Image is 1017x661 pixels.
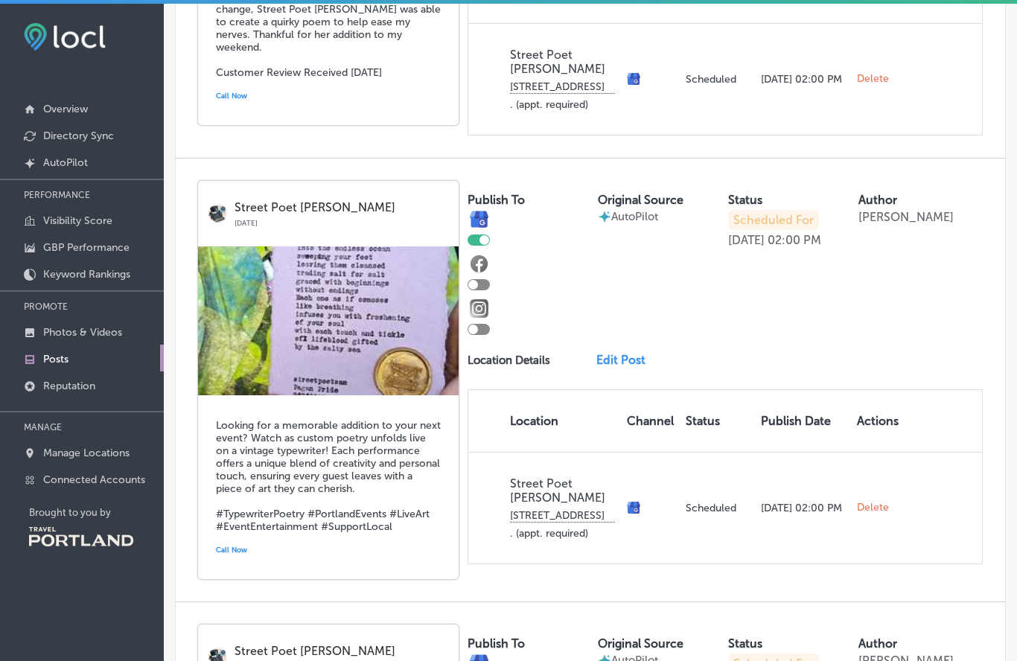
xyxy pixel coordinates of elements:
p: [DATE] 02:00 PM [761,502,845,514]
label: Status [728,636,762,651]
span: Delete [857,72,889,86]
p: Connected Accounts [43,473,145,486]
p: Manage Locations [43,447,130,459]
p: Scheduled [686,502,749,514]
p: Brought to you by [29,507,164,518]
img: eac1d5d6-7c26-4a27-8cee-98be646ff3bdattMHfNa0gcZodlgOBsv4kroMK56LTF1P_tCtUQtrX2b4c.jpg [198,246,459,395]
p: [DATE] [235,214,448,228]
label: Author [858,636,897,651]
p: [PERSON_NAME] [858,210,954,224]
p: Street Poet [PERSON_NAME] [235,201,448,214]
label: Publish To [468,193,525,207]
span: Delete [857,501,889,514]
th: Actions [851,390,905,452]
img: logo [208,204,227,223]
p: Directory Sync [43,130,114,142]
label: Author [858,193,897,207]
p: Overview [43,103,88,115]
a: Edit Post [596,353,654,367]
p: Posts [43,353,68,365]
h5: Looking for a memorable addition to your next event? Watch as custom poetry unfolds live on a vin... [216,419,441,533]
p: [DATE] [728,233,765,247]
th: Status [680,390,755,452]
p: Visibility Score [43,214,112,227]
label: Original Source [598,193,683,207]
p: Location Details [468,354,550,367]
label: Status [728,193,762,207]
p: Keyword Rankings [43,268,130,281]
p: Photos & Videos [43,326,122,339]
img: autopilot-icon [598,210,611,223]
img: Travel Portland [29,527,133,546]
label: Publish To [468,636,525,651]
p: [DATE] 02:00 PM [761,73,845,86]
p: Scheduled For [728,210,819,230]
p: Street Poet [PERSON_NAME] [510,48,615,76]
p: GBP Performance [43,241,130,254]
p: . (appt. required) [510,80,615,111]
p: AutoPilot [43,156,88,169]
img: fda3e92497d09a02dc62c9cd864e3231.png [24,23,106,51]
p: 02:00 PM [768,233,821,247]
th: Location [468,390,621,452]
label: Original Source [598,636,683,651]
p: Reputation [43,380,95,392]
th: Channel [621,390,680,452]
p: Street Poet [PERSON_NAME] [235,645,448,658]
p: Scheduled [686,73,749,86]
p: AutoPilot [611,210,658,223]
p: . (appt. required) [510,509,615,540]
th: Publish Date [755,390,851,452]
p: Street Poet [PERSON_NAME] [510,476,615,505]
